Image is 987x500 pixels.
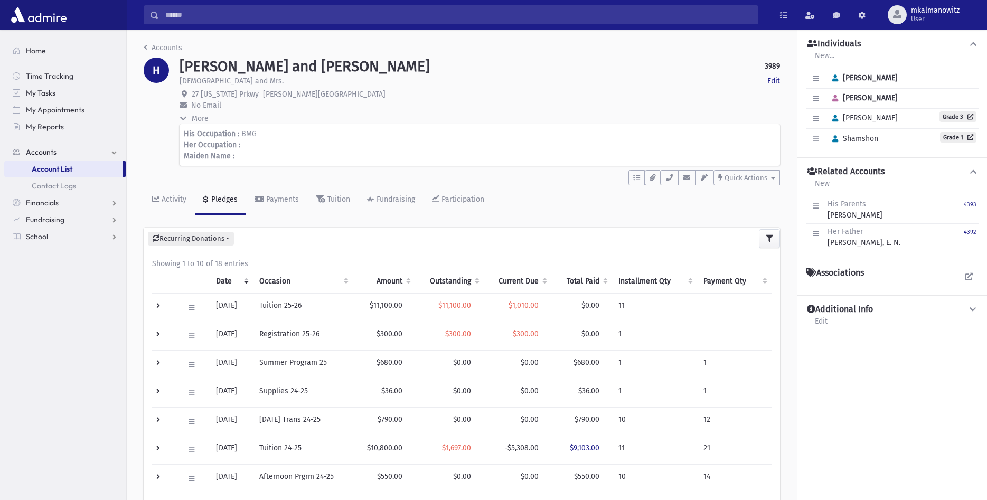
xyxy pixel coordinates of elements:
div: Fundraising [374,195,415,204]
td: Tuition 25-26 [253,293,353,322]
span: More [192,114,209,123]
td: [DATE] [210,379,253,407]
div: Activity [159,195,186,204]
td: [DATE] [210,293,253,322]
span: $0.00 [521,415,539,424]
td: 1 [697,379,772,407]
button: More [180,113,210,124]
td: [DATE] [210,464,253,493]
small: 4392 [964,229,976,235]
span: $0.00 [521,358,539,367]
a: Contact Logs [4,177,126,194]
span: $1,010.00 [509,301,539,310]
span: $0.00 [581,301,599,310]
td: $10,800.00 [353,436,415,464]
span: $0.00 [453,358,471,367]
td: $36.00 [353,379,415,407]
td: Afternoon Prgrm 24-25 [253,464,353,493]
td: Summer Program 25 [253,350,353,379]
a: Grade 3 [939,111,976,122]
span: $0.00 [453,415,471,424]
span: Fundraising [26,215,64,224]
span: Account List [32,164,72,174]
div: [PERSON_NAME] [828,199,882,221]
p: [DEMOGRAPHIC_DATA] and Mrs. [180,76,284,87]
a: Fundraising [359,185,424,215]
span: $0.00 [581,329,599,338]
div: H [144,58,169,83]
span: No Email [191,101,221,110]
nav: breadcrumb [144,42,182,58]
a: School [4,228,126,245]
small: 4393 [964,201,976,208]
span: 27 [US_STATE] Prkwy [192,90,259,99]
span: User [911,15,960,23]
span: $680.00 [574,358,599,367]
span: $11,100.00 [438,301,471,310]
span: My Reports [26,122,64,131]
td: [DATE] [210,407,253,436]
td: 1 [612,322,697,350]
th: Date: activate to sort column ascending [210,269,253,294]
span: $0.00 [453,472,471,481]
h1: [PERSON_NAME] and [PERSON_NAME] [180,58,430,76]
span: $300.00 [513,329,539,338]
span: $0.00 [453,386,471,395]
a: Edit [814,315,828,334]
td: [DATE] Trans 24-25 [253,407,353,436]
td: $550.00 [353,464,415,493]
span: My Tasks [26,88,55,98]
span: $300.00 [445,329,471,338]
a: My Reports [4,118,126,135]
a: Accounts [4,144,126,161]
span: Contact Logs [32,181,76,191]
td: 1 [612,379,697,407]
a: 4393 [964,199,976,221]
h4: Associations [806,268,864,278]
span: His Parents [828,200,866,209]
td: [DATE] [210,322,253,350]
strong: Her Occupation : [184,140,240,149]
h4: Additional Info [807,304,873,315]
td: Registration 25-26 [253,322,353,350]
span: Time Tracking [26,71,73,81]
td: 1 [612,350,697,379]
div: Tuition [325,195,350,204]
span: [PERSON_NAME][GEOGRAPHIC_DATA] [263,90,386,99]
div: Showing 1 to 10 of 18 entries [152,258,772,269]
td: $790.00 [353,407,415,436]
span: $36.00 [578,386,599,395]
h4: Related Accounts [807,166,885,177]
span: $550.00 [574,472,599,481]
span: My Appointments [26,105,84,115]
a: Time Tracking [4,68,126,84]
span: $0.00 [521,472,539,481]
div: Pledges [209,195,238,204]
td: 10 [612,407,697,436]
th: Occasion : activate to sort column ascending [253,269,353,294]
strong: His Occupation : [184,129,239,138]
a: Pledges [195,185,246,215]
button: Individuals [806,39,979,50]
td: 11 [612,436,697,464]
div: Payments [264,195,299,204]
span: $790.00 [575,415,599,424]
td: [DATE] [210,436,253,464]
button: Recurring Donations [148,232,234,246]
td: 14 [697,464,772,493]
td: 21 [697,436,772,464]
td: Supplies 24-25 [253,379,353,407]
td: $680.00 [353,350,415,379]
div: Participation [439,195,484,204]
div: [PERSON_NAME], E. N. [828,226,900,248]
a: Home [4,42,126,59]
a: Tuition [307,185,359,215]
span: mkalmanowitz [911,6,960,15]
button: Additional Info [806,304,979,315]
span: Home [26,46,46,55]
a: New... [814,50,835,69]
a: New [814,177,830,196]
th: Current Due: activate to sort column ascending [484,269,551,294]
a: My Tasks [4,84,126,101]
a: My Appointments [4,101,126,118]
